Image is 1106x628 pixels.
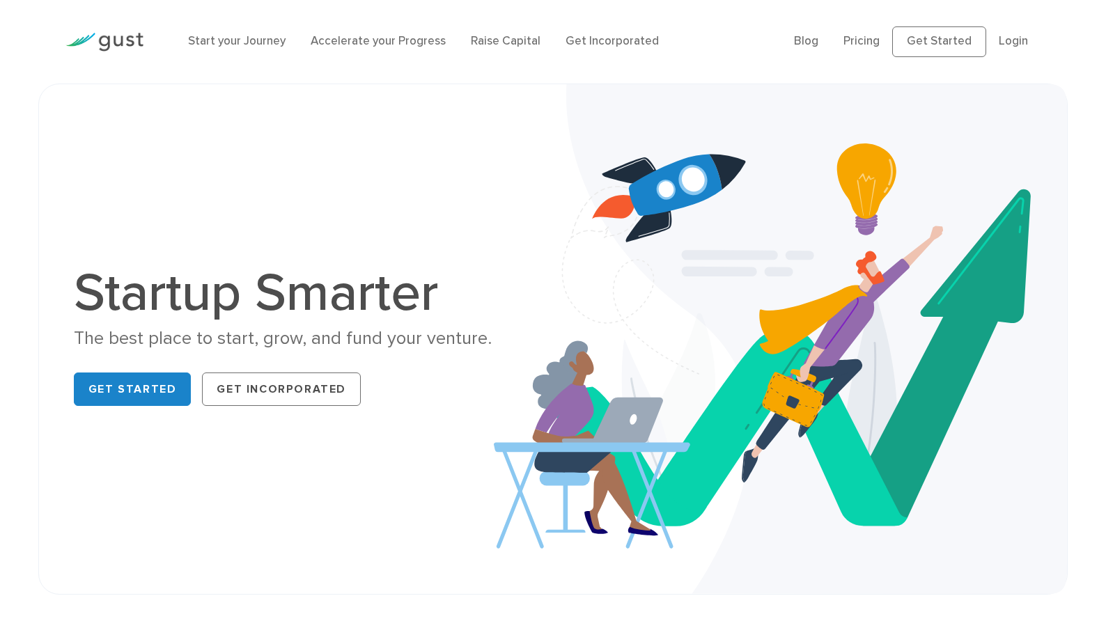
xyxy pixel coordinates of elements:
a: Pricing [843,34,880,48]
a: Raise Capital [471,34,540,48]
img: Startup Smarter Hero [494,84,1067,594]
a: Start your Journey [188,34,286,48]
a: Blog [794,34,818,48]
img: Gust Logo [65,33,143,52]
h1: Startup Smarter [74,267,543,320]
a: Login [999,34,1028,48]
a: Get Incorporated [566,34,659,48]
a: Get Started [74,372,192,406]
a: Get Incorporated [202,372,361,406]
a: Accelerate your Progress [311,34,446,48]
a: Get Started [892,26,986,57]
div: The best place to start, grow, and fund your venture. [74,327,543,351]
